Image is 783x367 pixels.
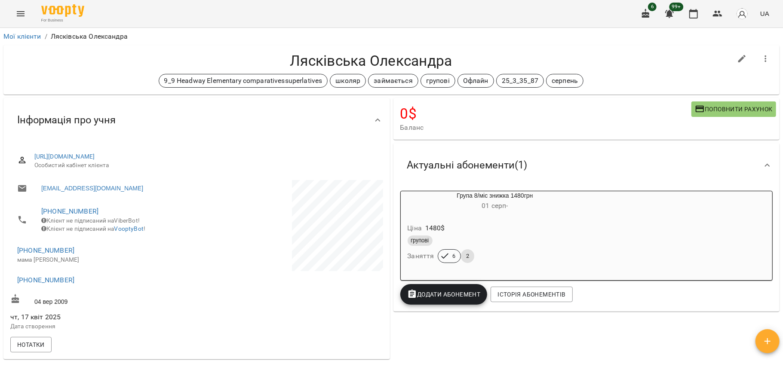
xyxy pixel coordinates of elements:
[695,104,773,114] span: Поповнити рахунок
[760,9,769,18] span: UA
[374,76,412,86] p: займається
[34,153,95,160] a: [URL][DOMAIN_NAME]
[421,74,455,88] div: групові
[401,191,590,212] div: Група 8/міс знижка 1480грн
[3,32,41,40] a: Мої клієнти
[41,4,84,17] img: Voopty Logo
[17,276,74,284] a: [PHONE_NUMBER]
[458,74,494,88] div: Офлайн
[461,252,474,260] span: 2
[335,76,360,86] p: школяр
[330,74,366,88] div: школяр
[34,161,376,170] span: Особистий кабінет клієнта
[41,18,84,23] span: For Business
[426,76,450,86] p: групові
[400,105,691,122] h4: 0 $
[10,3,31,24] button: Menu
[51,31,128,42] p: Лясківська Олександра
[17,256,188,264] p: мама [PERSON_NAME]
[10,312,195,322] span: чт, 17 квіт 2025
[482,202,508,210] span: 01 серп -
[408,222,422,234] h6: Ціна
[393,143,780,187] div: Актуальні абонементи(1)
[17,339,45,350] span: Нотатки
[45,31,47,42] li: /
[669,3,684,11] span: 99+
[648,3,657,11] span: 6
[497,289,565,300] span: Історія абонементів
[3,31,780,42] nav: breadcrumb
[41,184,143,193] a: [EMAIL_ADDRESS][DOMAIN_NAME]
[400,122,691,133] span: Баланс
[447,252,461,260] span: 6
[407,159,528,172] span: Актуальні абонементи ( 1 )
[10,52,732,70] h4: Лясківська Олександра
[736,8,748,20] img: avatar_s.png
[408,237,433,245] span: групові
[425,223,445,233] p: 1480 $
[496,74,544,88] div: 25_3_35_87
[17,113,116,127] span: Інформація про учня
[400,284,488,305] button: Додати Абонемент
[368,74,418,88] div: займається
[114,225,144,232] a: VooptyBot
[159,74,328,88] div: 9_9 Headway Elementary comparativessuperlatives
[552,76,578,86] p: серпень
[463,76,488,86] p: Офлайн
[10,322,195,331] p: Дата створення
[491,287,572,302] button: Історія абонементів
[757,6,773,21] button: UA
[10,337,52,352] button: Нотатки
[691,101,776,117] button: Поповнити рахунок
[546,74,583,88] div: серпень
[407,289,481,300] span: Додати Абонемент
[502,76,538,86] p: 25_3_35_87
[401,191,590,273] button: Група 8/міс знижка 1480грн01 серп- Ціна1480$груповіЗаняття62
[41,217,140,224] span: Клієнт не підписаний на ViberBot!
[41,225,145,232] span: Клієнт не підписаний на !
[9,292,197,308] div: 04 вер 2009
[164,76,322,86] p: 9_9 Headway Elementary comparativessuperlatives
[41,207,98,215] a: [PHONE_NUMBER]
[408,250,434,262] h6: Заняття
[3,98,390,142] div: Інформація про учня
[17,246,74,254] a: [PHONE_NUMBER]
